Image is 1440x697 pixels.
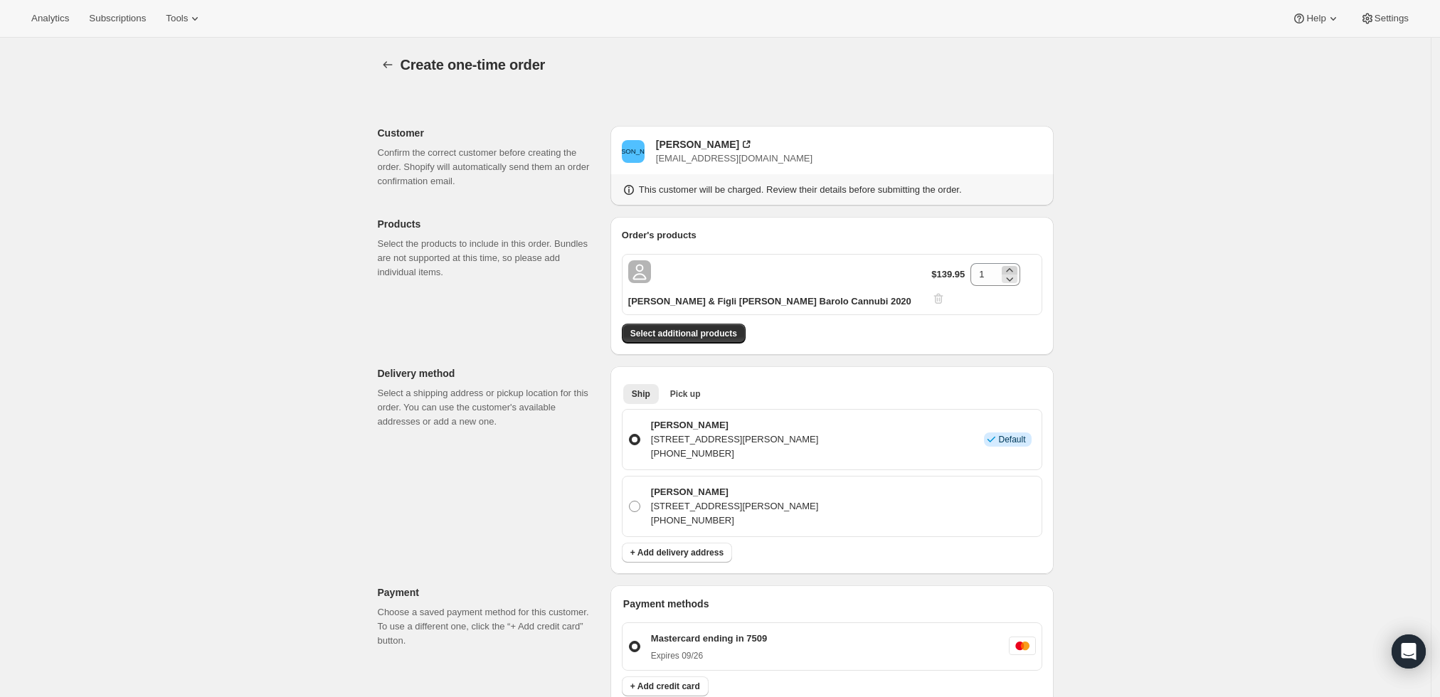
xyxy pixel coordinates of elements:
p: Confirm the correct customer before creating the order. Shopify will automatically send them an o... [378,146,599,188]
p: [STREET_ADDRESS][PERSON_NAME] [651,499,819,514]
text: [PERSON_NAME] [605,147,661,155]
span: Settings [1375,13,1409,24]
p: Payment [378,585,599,600]
span: Subscriptions [89,13,146,24]
button: Analytics [23,9,78,28]
span: Order's products [622,230,697,240]
span: + Add delivery address [630,547,724,558]
span: Create one-time order [401,57,546,73]
span: Help [1306,13,1325,24]
p: This customer will be charged. Review their details before submitting the order. [639,183,962,197]
span: Default Title [628,260,651,283]
p: Customer [378,126,599,140]
p: [PHONE_NUMBER] [651,447,819,461]
p: [PHONE_NUMBER] [651,514,819,528]
span: Default [998,434,1025,445]
span: Tools [166,13,188,24]
button: + Add delivery address [622,543,732,563]
button: + Add credit card [622,676,709,696]
p: [PERSON_NAME] [651,418,819,432]
button: Tools [157,9,211,28]
p: $139.95 [931,267,965,282]
button: Settings [1352,9,1417,28]
p: Expires 09/26 [651,650,767,661]
p: Choose a saved payment method for this customer. To use a different one, click the “+ Add credit ... [378,605,599,648]
span: Analytics [31,13,69,24]
p: Select the products to include in this order. Bundles are not supported at this time, so please a... [378,237,599,280]
button: Help [1283,9,1348,28]
p: Payment methods [623,597,1042,611]
button: Select additional products [622,324,746,344]
span: Ship [632,388,650,400]
span: + Add credit card [630,681,700,692]
p: [PERSON_NAME] [651,485,819,499]
span: Jack Ballinger [622,140,645,163]
button: Subscriptions [80,9,154,28]
span: [EMAIL_ADDRESS][DOMAIN_NAME] [656,153,812,164]
div: [PERSON_NAME] [656,137,739,151]
div: Open Intercom Messenger [1392,634,1426,669]
span: Pick up [670,388,701,400]
p: [STREET_ADDRESS][PERSON_NAME] [651,432,819,447]
span: Select additional products [630,328,737,339]
p: Delivery method [378,366,599,381]
p: Products [378,217,599,231]
p: [PERSON_NAME] & Figli [PERSON_NAME] Barolo Cannubi 2020 [628,294,911,309]
p: Select a shipping address or pickup location for this order. You can use the customer's available... [378,386,599,429]
p: Mastercard ending in 7509 [651,632,767,646]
